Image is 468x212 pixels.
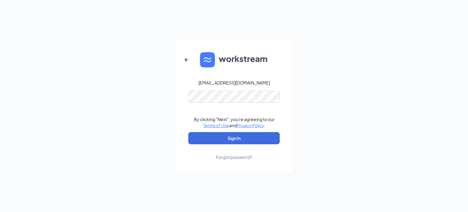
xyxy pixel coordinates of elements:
a: Privacy Policy [237,123,264,128]
img: WS logo and Workstream text [200,52,268,67]
button: ArrowLeftNew [179,52,194,67]
a: Forgot password? [216,144,252,160]
div: By clicking "Next", you're agreeing to our and . [194,116,275,128]
div: [EMAIL_ADDRESS][DOMAIN_NAME] [198,80,270,86]
svg: ArrowLeftNew [183,56,190,63]
button: Sign In [188,132,280,144]
div: Forgot password? [216,154,252,160]
a: Terms of Use [203,123,229,128]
